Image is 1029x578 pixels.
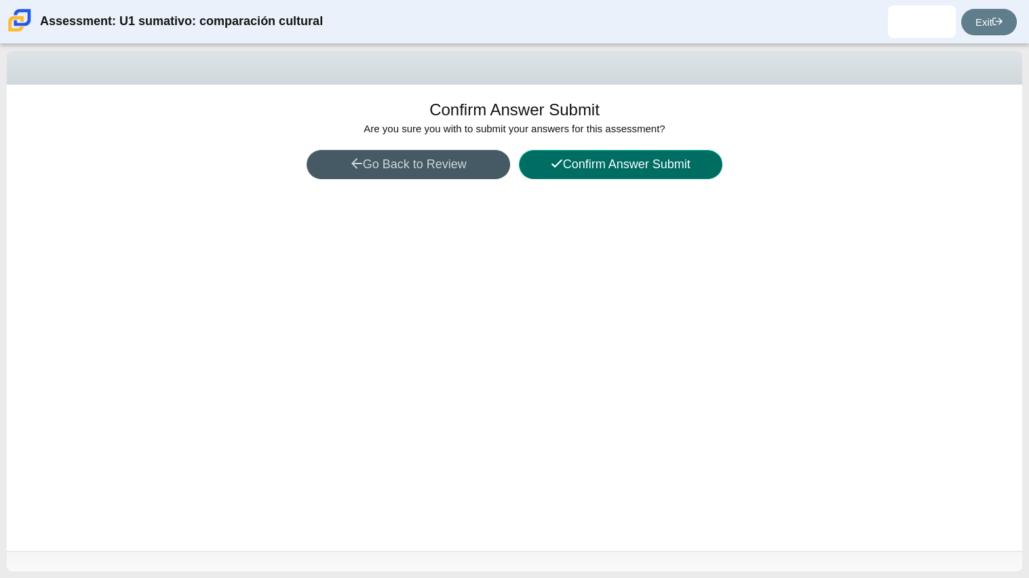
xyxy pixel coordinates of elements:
[364,123,665,134] span: Are you sure you with to submit your answers for this assessment?
[40,5,323,38] div: Assessment: U1 sumativo: comparación cultural
[307,150,510,179] button: Go Back to Review
[911,11,933,33] img: dimas.sotoesteves.2NQlwN
[429,98,600,121] h1: Confirm Answer Submit
[519,150,722,179] button: Confirm Answer Submit
[5,25,34,37] a: Carmen School of Science & Technology
[5,6,34,35] img: Carmen School of Science & Technology
[961,9,1017,35] a: Exit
